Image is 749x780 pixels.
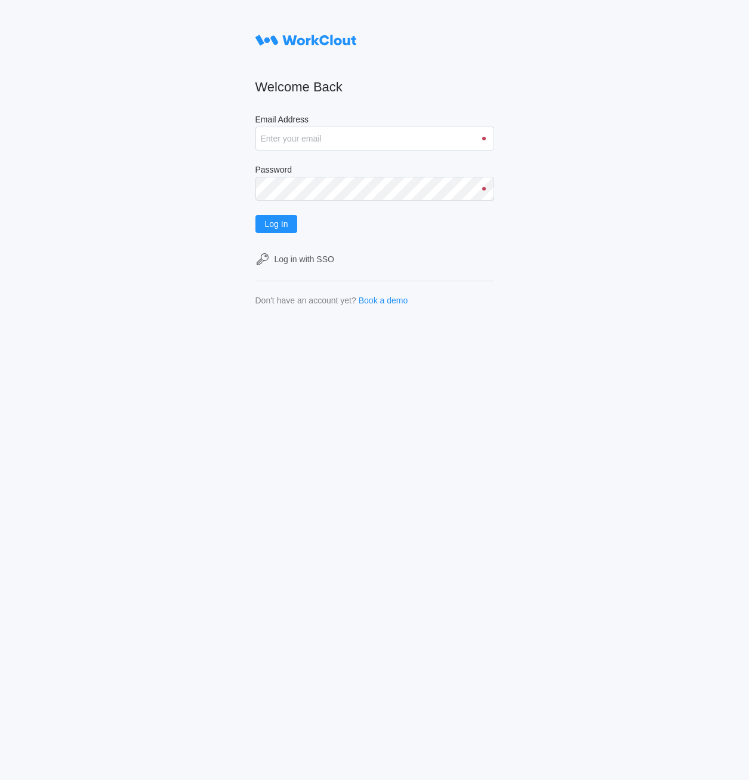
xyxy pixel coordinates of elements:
a: Log in with SSO [255,252,494,266]
div: Log in with SSO [275,254,334,264]
div: Don't have an account yet? [255,296,356,305]
label: Email Address [255,115,494,127]
label: Password [255,165,494,177]
button: Log In [255,215,298,233]
span: Log In [265,220,288,228]
a: Book a demo [359,296,408,305]
h2: Welcome Back [255,79,494,96]
input: Enter your email [255,127,494,151]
